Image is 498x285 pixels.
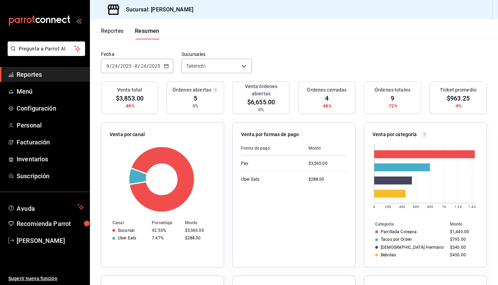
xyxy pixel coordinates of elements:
text: 0 [373,205,375,209]
span: Ayuda [17,203,75,211]
span: 9 [391,94,394,103]
h3: Órdenes totales [375,86,411,94]
h3: Ticket promedio [440,86,477,94]
th: Monto [447,220,487,228]
label: Fecha [101,52,173,57]
div: [DEMOGRAPHIC_DATA] Hermano [381,245,444,250]
span: / [138,63,140,69]
span: Recomienda Parrot [17,219,84,228]
text: 1.4K [468,205,476,209]
span: 0% [193,103,198,109]
button: open_drawer_menu [76,18,82,23]
div: Uber Eats [118,236,136,240]
div: Tacos por Orden [381,237,412,242]
div: 7.47% [152,236,179,240]
h3: Venta órdenes abiertas [236,83,287,97]
a: Pregunta a Parrot AI [5,50,85,57]
span: 5 [194,94,197,103]
span: / [147,63,149,69]
p: Venta por canal [110,131,145,138]
span: Reportes [17,70,84,79]
div: 92.53% [152,228,179,233]
input: ---- [149,63,160,69]
input: -- [112,63,118,69]
button: Resumen [135,28,159,39]
input: ---- [120,63,132,69]
h3: Venta total [117,86,142,94]
div: $795.00 [450,237,476,242]
div: Uber Eats [241,177,297,182]
span: / [118,63,120,69]
span: - [132,63,134,69]
th: Categoría [364,220,447,228]
span: Sugerir nueva función [8,275,84,282]
div: $288.00 [308,177,347,182]
span: -88% [125,103,135,109]
div: $540.00 [450,245,476,250]
text: 200 [385,205,391,209]
span: Pregunta a Parrot AI [19,45,74,53]
h3: Órdenes abiertas [173,86,211,94]
span: -72% [388,103,397,109]
div: Parrillada Coreana [381,229,417,234]
div: Pay [241,161,297,167]
text: 600 [413,205,419,209]
span: [PERSON_NAME] [17,236,84,245]
input: -- [140,63,147,69]
th: Monto [182,219,224,227]
button: Reportes [101,28,124,39]
text: 400 [399,205,405,209]
div: $1,440.00 [450,229,476,234]
div: $288.00 [185,236,213,240]
input: -- [135,63,138,69]
span: -8% [455,103,462,109]
div: $3,565.00 [185,228,213,233]
th: Canal [101,219,149,227]
button: Pregunta a Parrot AI [8,41,85,56]
span: Facturación [17,137,84,147]
h3: Órdenes cerradas [307,86,347,94]
div: Bebidas [381,253,396,257]
span: Configuración [17,104,84,113]
input: -- [106,63,110,69]
text: 800 [427,205,433,209]
span: 0% [258,107,264,113]
span: $6,655.00 [247,97,275,107]
span: -88% [322,103,332,109]
span: $963.25 [447,94,470,103]
th: Porcentaje [149,219,182,227]
div: $3,565.00 [308,161,347,167]
span: / [110,63,112,69]
th: Monto [303,141,347,156]
div: navigation tabs [101,28,159,39]
label: Sucursales [182,52,252,57]
span: Inventarios [17,154,84,164]
span: Takimchi [186,63,205,69]
span: Suscripción [17,171,84,181]
text: 1.2K [454,205,462,209]
h3: Sucursal: [PERSON_NAME] [120,6,193,14]
p: Venta por formas de pago [241,131,299,138]
p: Venta por categoría [372,131,417,138]
text: 1K [442,205,446,209]
div: $450.00 [450,253,476,257]
span: 4 [325,94,329,103]
th: Forma de pago [241,141,303,156]
span: Personal [17,121,84,130]
span: Menú [17,87,84,96]
span: $3,853.00 [116,94,144,103]
div: Sucursal [118,228,135,233]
